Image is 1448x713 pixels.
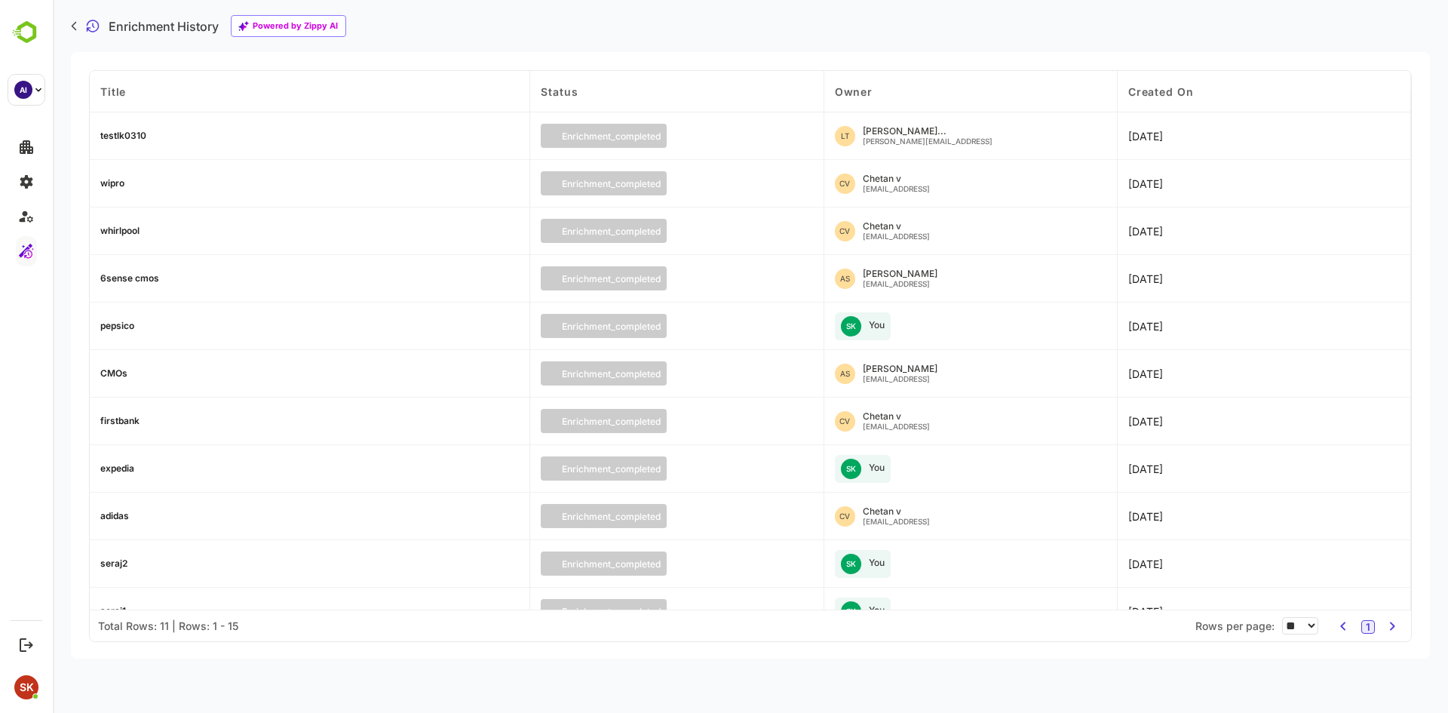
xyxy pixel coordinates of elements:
[835,269,938,289] div: amit swain
[835,598,891,625] div: You
[100,416,140,426] div: firstbank
[835,221,856,241] div: CV
[1128,130,1163,143] span: 2025-10-03
[562,178,661,189] p: enrichment_completed
[100,274,159,283] div: 6sense cmos
[1128,463,1163,475] span: 2025-09-30
[562,511,661,522] p: enrichment_completed
[562,273,661,284] p: enrichment_completed
[253,23,338,29] div: Powered by Zippy AI
[1128,225,1163,238] span: 2025-10-03
[562,558,661,570] p: enrichment_completed
[100,131,146,140] div: testlk0310
[835,269,856,289] div: AS
[869,321,885,330] div: You
[863,269,937,278] div: [PERSON_NAME]
[1128,320,1163,333] span: 2025-10-03
[1128,605,1163,618] span: 2025-09-30
[835,506,856,527] div: CV
[562,463,661,475] p: enrichment_completed
[8,18,46,47] img: BambooboxLogoMark.f1c84d78b4c51b1a7b5f700c9845e183.svg
[1128,510,1163,523] span: 2025-09-30
[835,550,891,578] div: You
[835,312,891,340] div: You
[869,606,885,615] div: You
[100,464,134,473] div: expedia
[1128,367,1163,380] span: 2025-10-03
[841,459,862,479] div: SK
[863,127,992,136] div: [PERSON_NAME]...
[835,411,931,432] div: Chetan v
[863,185,930,192] div: [EMAIL_ADDRESS]
[100,512,129,521] div: adidas
[100,179,124,188] div: wipro
[835,221,931,241] div: Chetan v
[541,85,578,98] span: Status
[863,423,930,430] div: [EMAIL_ADDRESS]
[863,174,930,183] div: Chetan v
[1195,619,1275,632] span: Rows per page:
[863,507,930,516] div: Chetan v
[562,416,661,427] p: enrichment_completed
[869,463,885,472] div: You
[863,412,930,421] div: Chetan v
[835,364,938,384] div: amit swain
[100,559,127,568] div: seraj2
[109,20,219,32] div: Enrichment History
[562,131,661,142] p: enrichment_completed
[1361,620,1375,634] button: 1
[100,369,127,378] div: CMOs
[835,411,856,432] div: CV
[98,619,238,632] div: Total Rows: 11 | Rows: 1 - 15
[835,364,856,384] div: AS
[1128,415,1163,428] span: 2025-10-03
[835,85,873,98] span: Owner
[100,85,126,98] span: Title
[562,226,661,237] p: enrichment_completed
[835,455,891,483] div: You
[835,506,931,527] div: Chetan v
[835,174,856,194] div: CV
[835,174,931,194] div: Chetan v
[562,606,661,617] p: enrichment_completed
[863,280,937,287] div: [EMAIL_ADDRESS]
[869,558,885,567] div: You
[100,226,140,235] div: whirlpool
[863,137,992,145] div: [PERSON_NAME][EMAIL_ADDRESS]
[100,321,134,330] div: pepsico
[14,675,38,699] div: SK
[835,126,993,146] div: Lokesh Totakuri
[14,81,32,99] div: AI
[841,554,862,574] div: SK
[841,316,862,337] div: SK
[16,635,36,655] button: Logout
[863,232,930,240] div: [EMAIL_ADDRESS]
[100,607,126,616] div: seraj1
[1128,177,1163,190] span: 2025-10-03
[1128,558,1163,570] span: 2025-09-30
[863,364,937,373] div: [PERSON_NAME]
[835,126,856,146] div: LT
[1128,85,1193,98] span: Created On
[841,601,862,622] div: SK
[863,375,937,383] div: [EMAIL_ADDRESS]
[1128,272,1163,285] span: 2025-10-03
[562,321,661,332] p: enrichment_completed
[863,518,930,525] div: [EMAIL_ADDRESS]
[562,368,661,380] p: enrichment_completed
[863,222,930,231] div: Chetan v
